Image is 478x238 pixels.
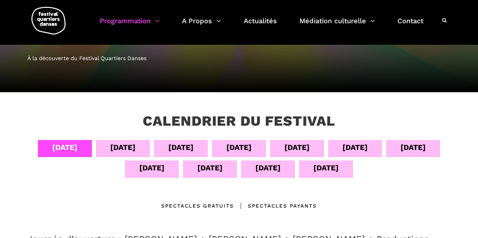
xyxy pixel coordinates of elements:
div: [DATE] [110,141,136,153]
a: Programmation [100,15,159,35]
a: Contact [397,15,423,35]
div: Spectacles gratuits [161,202,234,210]
div: [DATE] [255,162,281,174]
div: [DATE] [226,141,252,153]
h3: Calendrier du festival [143,113,335,130]
a: A Propos [182,15,221,35]
div: [DATE] [313,162,339,174]
div: [DATE] [284,141,310,153]
div: [DATE] [168,141,194,153]
img: logo-fqd-med [31,7,66,34]
a: Médiation culturelle [299,15,375,35]
div: [DATE] [400,141,426,153]
div: À la découverte du Festival Quartiers Danses [27,54,451,63]
div: Spectacles Payants [234,202,317,210]
div: [DATE] [52,141,78,153]
div: [DATE] [342,141,368,153]
a: Actualités [244,15,277,35]
div: [DATE] [139,162,165,174]
div: [DATE] [197,162,223,174]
